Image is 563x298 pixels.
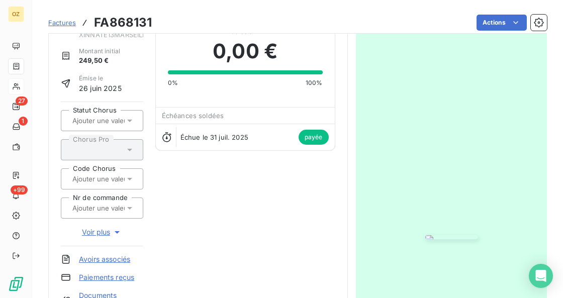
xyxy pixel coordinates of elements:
a: Paiements reçus [79,272,134,282]
span: Voir plus [82,227,122,237]
a: 27 [8,98,24,115]
div: OZ [8,6,24,22]
h3: FA868131 [94,14,152,32]
span: Émise le [79,74,122,83]
img: invoice_thumbnail [425,235,478,239]
span: 0% [168,78,178,87]
span: Échue le 31 juil. 2025 [180,133,248,141]
input: Ajouter une valeur [71,204,172,213]
a: Factures [48,18,76,28]
input: Ajouter une valeur [71,116,172,125]
button: Voir plus [61,227,143,238]
input: Ajouter une valeur [71,174,172,183]
span: 27 [16,96,28,106]
span: 26 juin 2025 [79,83,122,93]
span: payée [299,130,329,145]
button: Actions [477,15,527,31]
span: Montant initial [79,47,120,56]
span: XINNATE13MARSEILL [79,31,143,39]
a: 1 [8,119,24,135]
span: Factures [48,19,76,27]
span: 0,00 € [213,36,277,66]
span: +99 [11,185,28,194]
span: 249,50 € [79,56,120,66]
span: 1 [19,117,28,126]
span: Échéances soldées [162,112,224,120]
img: Logo LeanPay [8,276,24,292]
a: Avoirs associés [79,254,130,264]
div: Open Intercom Messenger [529,264,553,288]
span: 100% [306,78,323,87]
